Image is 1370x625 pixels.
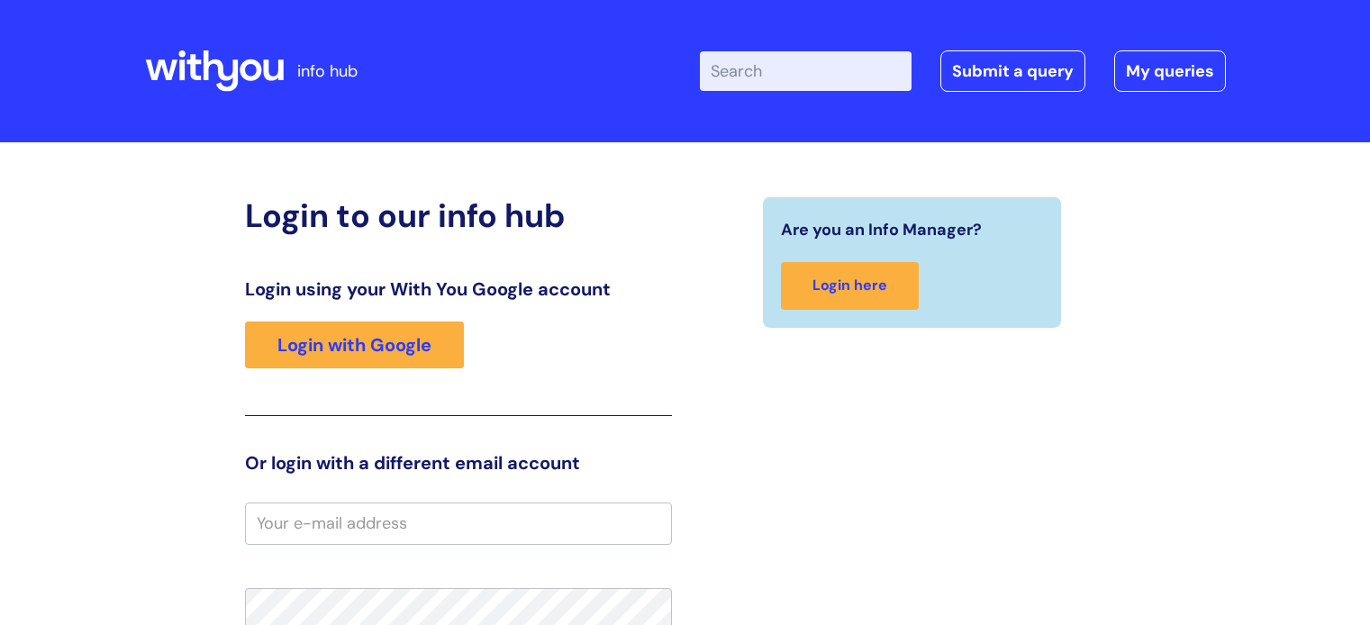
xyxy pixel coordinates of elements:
[245,322,464,368] a: Login with Google
[245,503,672,544] input: Your e-mail address
[781,262,919,310] a: Login here
[245,278,672,300] h3: Login using your With You Google account
[781,215,982,244] span: Are you an Info Manager?
[1114,50,1226,92] a: My queries
[245,452,672,474] h3: Or login with a different email account
[700,51,912,91] input: Search
[245,196,672,235] h2: Login to our info hub
[297,57,358,86] p: info hub
[940,50,1085,92] a: Submit a query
